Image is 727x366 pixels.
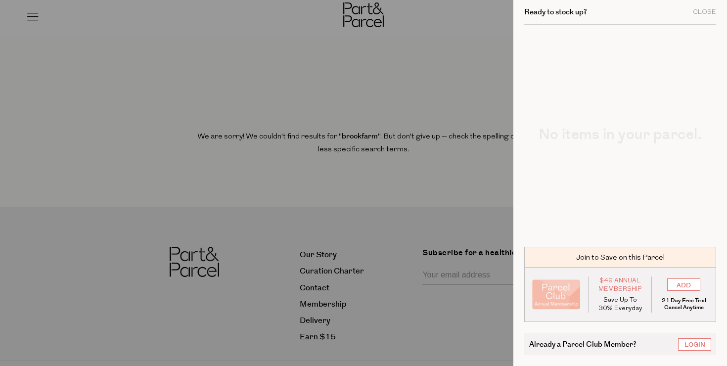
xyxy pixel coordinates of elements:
[667,278,700,291] input: ADD
[524,127,716,142] h2: No items in your parcel.
[524,8,587,16] h2: Ready to stock up?
[678,338,711,351] a: Login
[693,9,716,15] div: Close
[596,276,644,293] span: $49 Annual Membership
[659,297,708,311] p: 21 Day Free Trial Cancel Anytime
[596,296,644,313] p: Save Up To 30% Everyday
[529,338,636,350] span: Already a Parcel Club Member?
[524,247,716,268] div: Join to Save on this Parcel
